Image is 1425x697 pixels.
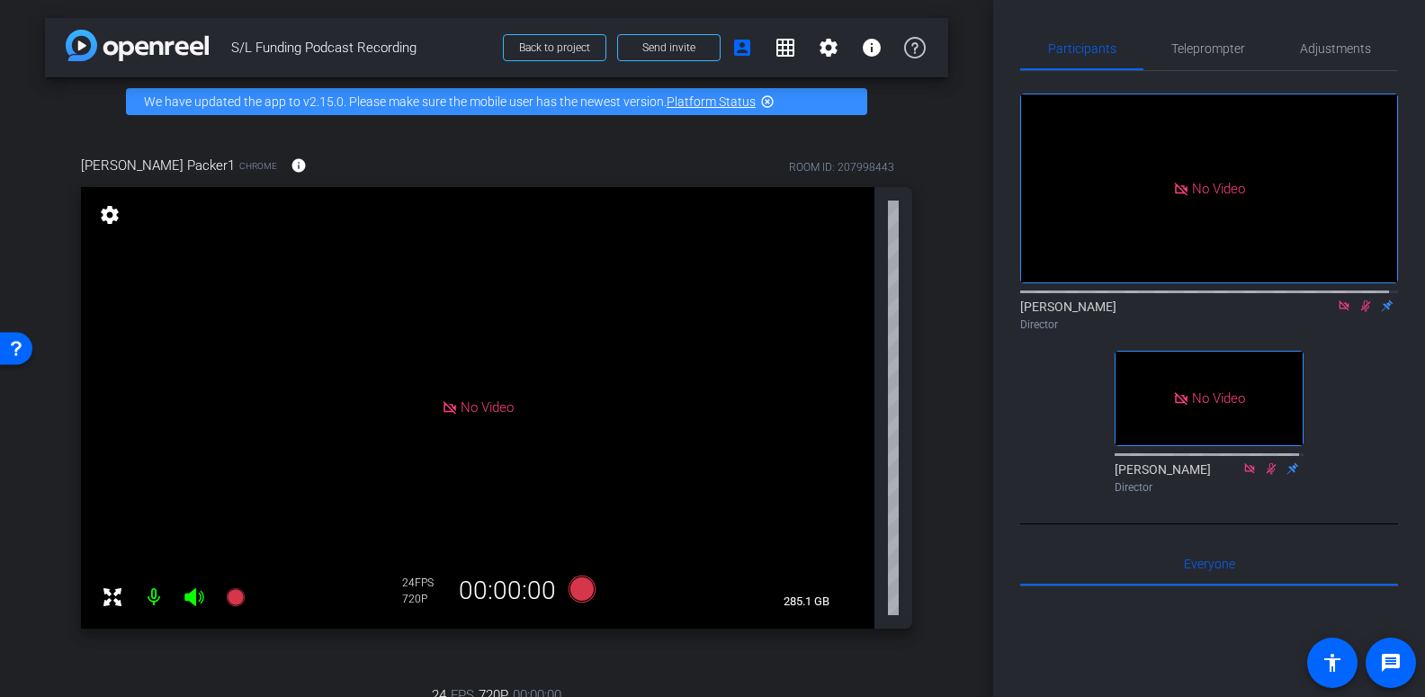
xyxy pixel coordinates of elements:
[126,88,867,115] div: We have updated the app to v2.15.0. Please make sure the mobile user has the newest version.
[818,37,839,58] mat-icon: settings
[861,37,883,58] mat-icon: info
[519,41,590,54] span: Back to project
[402,576,447,590] div: 24
[1115,460,1304,496] div: [PERSON_NAME]
[415,576,434,589] span: FPS
[1192,390,1245,407] span: No Video
[617,34,721,61] button: Send invite
[291,157,307,174] mat-icon: info
[81,156,235,175] span: [PERSON_NAME] Packer1
[760,94,775,109] mat-icon: highlight_off
[1192,180,1245,196] span: No Video
[1048,42,1116,55] span: Participants
[97,204,122,226] mat-icon: settings
[1300,42,1371,55] span: Adjustments
[503,34,606,61] button: Back to project
[642,40,695,55] span: Send invite
[1171,42,1245,55] span: Teleprompter
[789,159,894,175] div: ROOM ID: 207998443
[461,399,514,416] span: No Video
[667,94,756,109] a: Platform Status
[1322,652,1343,674] mat-icon: accessibility
[402,592,447,606] div: 720P
[775,37,796,58] mat-icon: grid_on
[231,30,492,66] span: S/L Funding Podcast Recording
[1184,558,1235,570] span: Everyone
[239,159,277,173] span: Chrome
[1115,479,1304,496] div: Director
[66,30,209,61] img: app-logo
[447,576,568,606] div: 00:00:00
[777,591,836,612] span: 285.1 GB
[1380,652,1402,674] mat-icon: message
[1020,317,1398,333] div: Director
[1020,298,1398,333] div: [PERSON_NAME]
[731,37,753,58] mat-icon: account_box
